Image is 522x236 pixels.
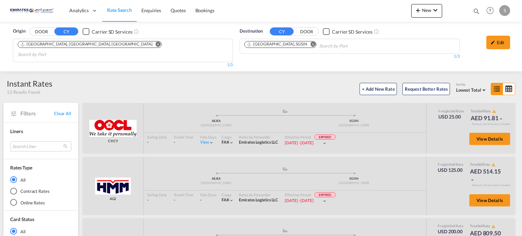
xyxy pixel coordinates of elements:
input: Search by Port [319,41,384,52]
span: FAK [222,197,229,202]
md-icon: assets/icons/custom/ship-fill.svg [281,109,289,113]
md-checkbox: Checkbox No Ink [323,28,372,35]
md-icon: assets/icons/custom/ship-fill.svg [281,229,289,232]
md-icon: icon-alert [491,224,495,229]
button: CY [270,28,294,35]
span: EXPIRED [314,134,336,140]
div: Press delete to remove this chip. [247,41,309,47]
div: USD 200.00 [438,228,463,235]
div: - [147,140,167,145]
span: View Details [476,198,503,203]
div: Freight Rate [438,223,463,228]
div: Freight Rate [438,109,464,113]
button: DOOR [295,28,318,36]
div: Rates by Forwarder [239,192,278,197]
div: Remark and Inclusion included [467,122,515,126]
div: Sailing Date [147,192,167,197]
div: Sailing Date [147,134,167,140]
span: FAK [222,140,229,145]
div: SGSIN [285,177,423,181]
span: Sell [450,162,455,166]
div: [GEOGRAPHIC_DATA] [285,123,423,128]
div: Transit Time [174,134,193,140]
button: icon-plus 400-fgNewicon-chevron-down [411,4,442,18]
button: Remove [306,41,316,48]
md-radio-button: Contract Rates [10,188,71,195]
div: Card Status [10,216,34,223]
div: Cargo [222,134,234,140]
div: Instant Rates [7,78,52,89]
div: Effective Period [285,134,336,141]
div: - [200,197,202,203]
input: Search by Port [18,49,82,60]
div: 1/3 [13,62,233,68]
span: Sell [478,162,483,166]
span: Clear All [54,110,71,116]
div: Total Rate [470,162,504,167]
md-icon: assets/icons/custom/ship-fill.svg [281,167,289,170]
div: Remark and Inclusion included [467,183,515,187]
button: + Add New Rate [360,83,397,95]
span: Bookings [195,7,214,13]
div: [GEOGRAPHIC_DATA] [147,123,285,128]
span: View Details [476,136,503,142]
span: Destination [240,28,263,35]
md-icon: icon-format-list-bulleted [491,83,503,95]
span: 13 Results Found [7,89,40,95]
div: S [499,5,510,16]
button: CY [54,28,78,35]
md-chips-wrap: Chips container. Use arrow keys to select chips. [17,39,229,60]
span: Emirates Logistics LLC [239,140,278,145]
md-radio-button: All [10,176,71,183]
button: Remove [151,41,161,48]
span: Rate Search [107,7,132,13]
span: Lowest Total [456,87,481,93]
button: DOOR [30,28,53,36]
span: Analytics [69,7,89,14]
md-icon: icon-chevron-down [499,116,503,121]
md-icon: icon-chevron-down [322,199,327,203]
span: Origin [13,28,25,35]
md-select: Select: Lowest Total [456,86,487,93]
span: Quotes [171,7,186,13]
div: Transit Time [174,192,193,197]
div: Viewicon-chevron-down [200,140,214,145]
button: icon-alert [491,162,495,167]
div: - [147,197,167,203]
div: AEJEA [147,177,285,181]
md-icon: Unchecked: Search for CY (Container Yard) services for all selected carriers.Checked : Search for... [134,29,139,34]
img: c67187802a5a11ec94275b5db69a26e6.png [10,3,56,18]
md-icon: icon-alert [491,163,495,167]
span: CY/CY [108,139,118,143]
span: [DATE] - [DATE] [285,198,314,203]
span: Enquiries [141,7,161,13]
md-icon: icon-alert [492,109,496,113]
div: Freight Rate [438,162,463,167]
div: [GEOGRAPHIC_DATA] [285,181,423,185]
span: AG2 [110,196,117,201]
div: Effective Period [285,192,336,198]
div: Total Rate [470,223,504,229]
md-radio-button: All [10,228,71,235]
div: Total Rate [471,109,503,114]
div: Rates Type [10,164,32,171]
div: Carrier SD Services [92,29,132,35]
div: Press delete to remove this chip. [20,41,154,47]
div: icon-magnify [473,7,480,18]
span: Sell [450,224,455,228]
button: Request Better Rates [402,83,450,95]
div: - [174,197,193,203]
button: View Details [469,194,510,206]
button: icon-alert [491,224,495,229]
div: AED 91.81 [471,114,503,122]
div: SGSIN [285,119,423,123]
div: Free Days [200,134,216,140]
span: Liners [10,128,23,134]
md-icon: icon-chevron-down [470,178,475,182]
md-icon: icon-chevron-down [229,140,234,145]
div: Help [484,5,499,17]
div: 01 Jul 2024 - 15 Aug 2024 [285,140,314,146]
md-radio-button: Online Rates [10,199,71,206]
md-icon: icon-magnify [473,7,480,15]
